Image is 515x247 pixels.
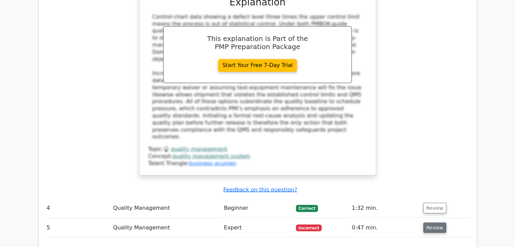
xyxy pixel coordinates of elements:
td: 1:32 min. [349,198,421,218]
a: quality management [171,145,227,152]
a: business acumen [189,160,236,166]
div: Control-chart data showing a defect level three times the upper control limit means the process i... [152,14,363,140]
button: Review [423,222,446,233]
span: Incorrect [296,224,322,231]
td: Quality Management [110,198,221,218]
span: Correct [296,205,318,211]
td: Beginner [221,198,293,218]
td: Quality Management [110,218,221,237]
td: 0:47 min. [349,218,421,237]
button: Review [423,203,446,213]
a: Start Your Free 7-Day Trial [218,59,297,72]
a: quality management system [172,153,250,159]
div: Talent Triangle: [148,145,367,166]
td: Expert [221,218,293,237]
a: Feedback on this question? [223,186,297,193]
td: 4 [44,198,111,218]
div: Topic: [148,145,367,153]
td: 5 [44,218,111,237]
div: Concept: [148,153,367,160]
